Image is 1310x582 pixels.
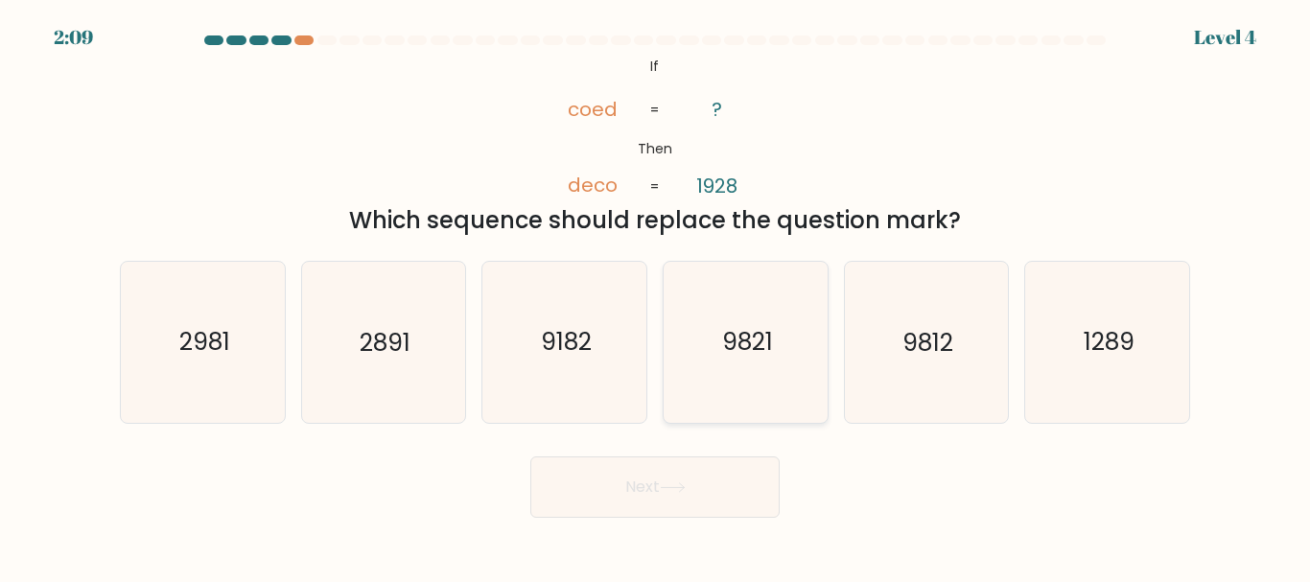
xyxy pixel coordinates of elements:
tspan: 1928 [697,173,738,199]
div: 2:09 [54,23,93,52]
div: Which sequence should replace the question mark? [131,203,1179,238]
text: 2981 [178,326,229,360]
tspan: ? [713,96,723,123]
text: 1289 [1084,326,1135,360]
div: Level 4 [1194,23,1256,52]
tspan: = [650,176,659,196]
text: 9182 [541,326,592,360]
tspan: coed [568,96,618,123]
text: 2891 [360,326,410,360]
tspan: deco [568,173,618,199]
button: Next [530,456,780,518]
text: 9821 [721,326,772,360]
svg: @import url('[URL][DOMAIN_NAME]); [535,53,775,200]
tspan: = [650,100,659,119]
text: 9812 [902,326,953,360]
tspan: Then [638,139,672,158]
tspan: If [650,57,659,76]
